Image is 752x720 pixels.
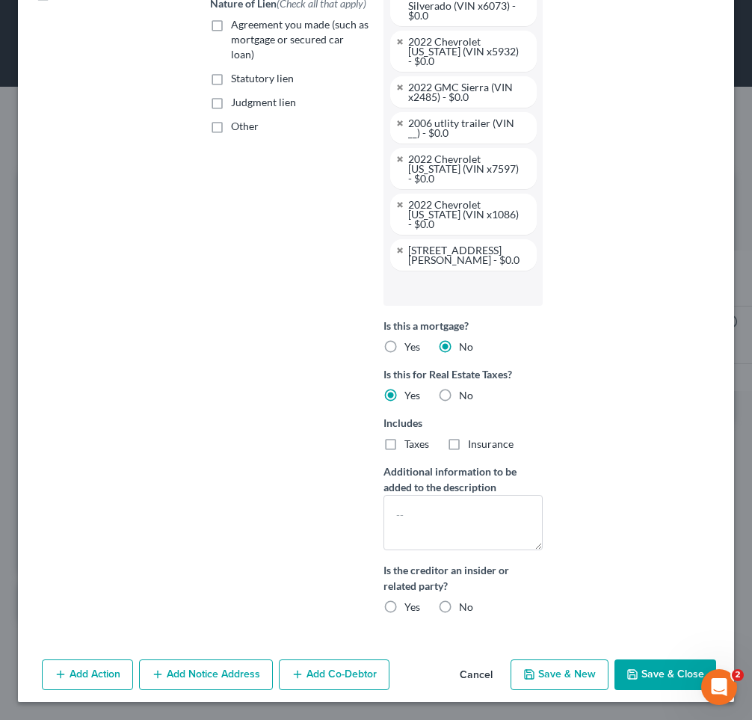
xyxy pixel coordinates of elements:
[279,659,389,691] button: Add Co-Debtor
[448,661,505,691] button: Cancel
[468,437,514,450] span: Insurance
[459,389,473,401] span: No
[701,669,737,705] iframe: Intercom live chat
[614,659,716,691] button: Save & Close
[383,464,543,495] label: Additional information to be added to the description
[404,437,429,450] span: Taxes
[408,118,525,138] div: 2006 utlity trailer (VIN __) - $0.0
[408,200,525,229] div: 2022 Chevrolet [US_STATE] (VIN x1086) - $0.0
[408,245,525,265] div: [STREET_ADDRESS][PERSON_NAME] - $0.0
[42,659,133,691] button: Add Action
[383,366,543,382] label: Is this for Real Estate Taxes?
[231,96,296,108] span: Judgment lien
[459,600,473,613] span: No
[732,669,744,681] span: 2
[408,154,525,183] div: 2022 Chevrolet [US_STATE] (VIN x7597) - $0.0
[404,600,420,613] span: Yes
[139,659,273,691] button: Add Notice Address
[459,340,473,353] span: No
[383,415,543,431] label: Includes
[231,18,369,61] span: Agreement you made (such as mortgage or secured car loan)
[231,72,294,84] span: Statutory lien
[383,562,543,594] label: Is the creditor an insider or related party?
[511,659,608,691] button: Save & New
[383,318,543,333] label: Is this a mortgage?
[408,82,525,102] div: 2022 GMC Sierra (VIN x2485) - $0.0
[404,389,420,401] span: Yes
[404,340,420,353] span: Yes
[231,120,259,132] span: Other
[408,37,525,66] div: 2022 Chevrolet [US_STATE] (VIN x5932) - $0.0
